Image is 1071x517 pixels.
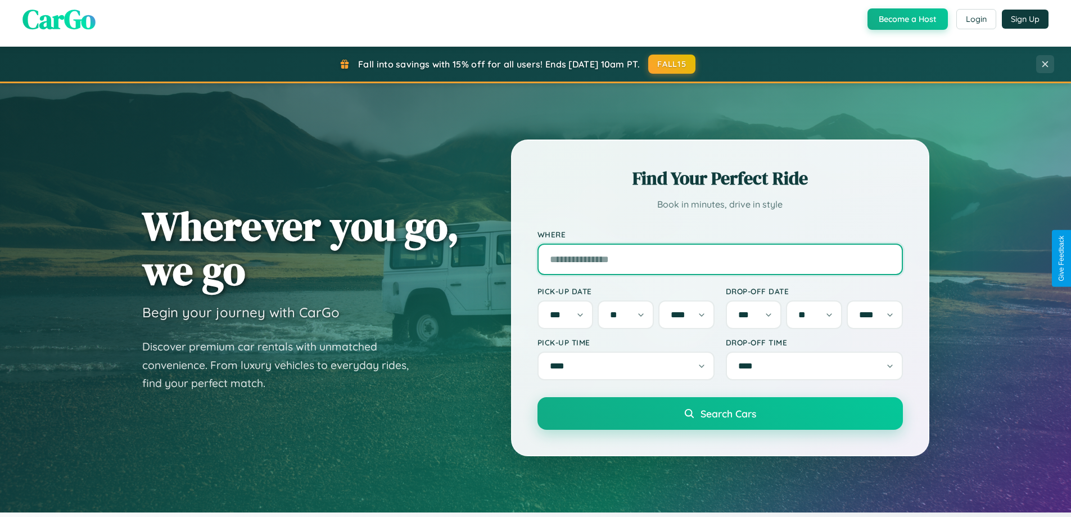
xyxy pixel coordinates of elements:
span: Search Cars [701,407,756,420]
label: Pick-up Time [537,338,715,347]
button: Search Cars [537,397,903,430]
p: Book in minutes, drive in style [537,196,903,213]
label: Drop-off Date [726,286,903,296]
label: Where [537,230,903,239]
span: Fall into savings with 15% off for all users! Ends [DATE] 10am PT. [358,59,640,70]
button: Become a Host [867,8,948,30]
label: Drop-off Time [726,338,903,347]
h1: Wherever you go, we go [142,204,459,293]
h2: Find Your Perfect Ride [537,166,903,191]
div: Give Feedback [1058,236,1065,281]
button: Sign Up [1002,10,1049,29]
button: Login [956,9,996,29]
label: Pick-up Date [537,286,715,296]
p: Discover premium car rentals with unmatched convenience. From luxury vehicles to everyday rides, ... [142,338,423,393]
button: FALL15 [648,55,695,74]
h3: Begin your journey with CarGo [142,304,340,321]
span: CarGo [22,1,96,38]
